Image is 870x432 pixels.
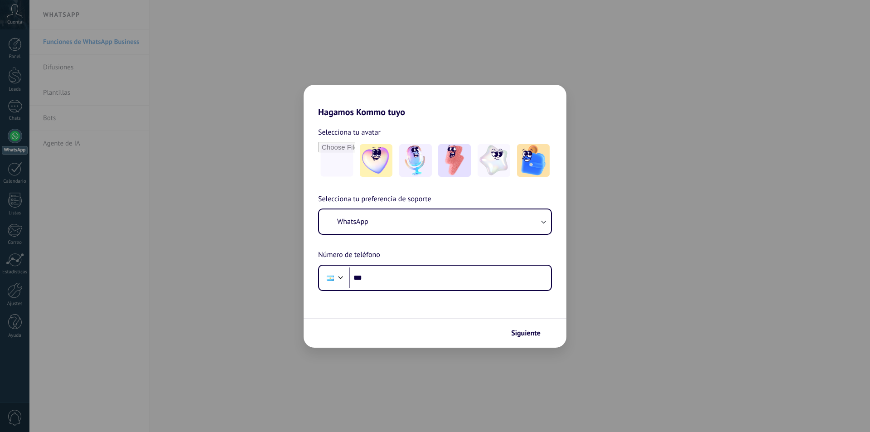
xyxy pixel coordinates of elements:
span: Número de teléfono [318,249,380,261]
img: -4.jpeg [478,144,510,177]
span: Siguiente [511,330,541,336]
img: -5.jpeg [517,144,550,177]
span: Selecciona tu avatar [318,126,381,138]
button: WhatsApp [319,209,551,234]
span: WhatsApp [337,217,368,226]
div: Argentina: + 54 [322,268,339,287]
h2: Hagamos Kommo tuyo [304,85,566,117]
img: -3.jpeg [438,144,471,177]
img: -2.jpeg [399,144,432,177]
img: -1.jpeg [360,144,392,177]
button: Siguiente [507,325,553,341]
span: Selecciona tu preferencia de soporte [318,194,431,205]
